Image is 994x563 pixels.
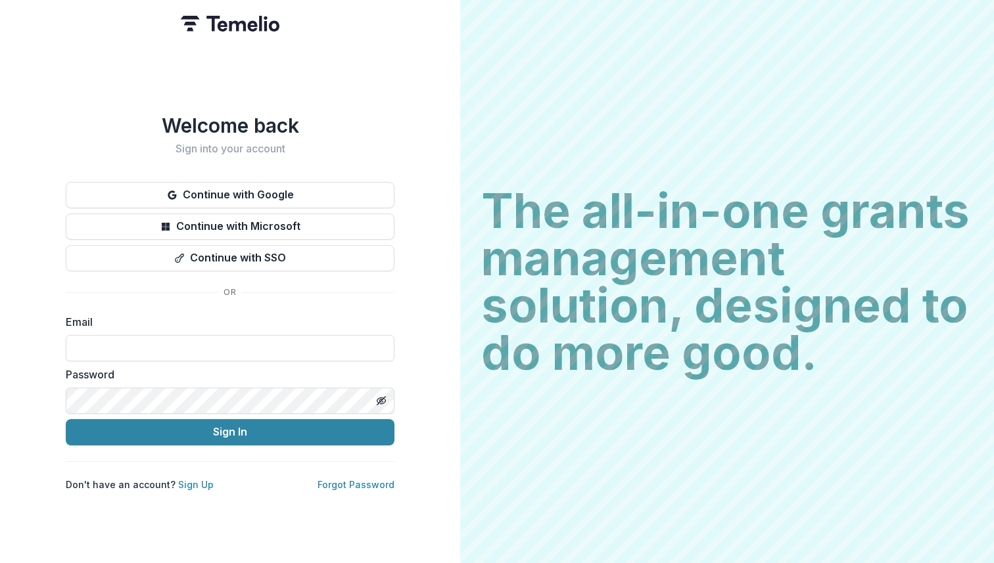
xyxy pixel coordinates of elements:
button: Continue with Google [66,182,394,208]
a: Forgot Password [318,479,394,490]
button: Sign In [66,419,394,445]
p: Don't have an account? [66,478,214,491]
button: Continue with Microsoft [66,214,394,240]
h2: Sign into your account [66,143,394,155]
img: Temelio [181,16,279,32]
label: Email [66,314,387,330]
label: Password [66,367,387,382]
button: Toggle password visibility [371,390,392,411]
button: Continue with SSO [66,245,394,271]
h1: Welcome back [66,114,394,137]
a: Sign Up [178,479,214,490]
